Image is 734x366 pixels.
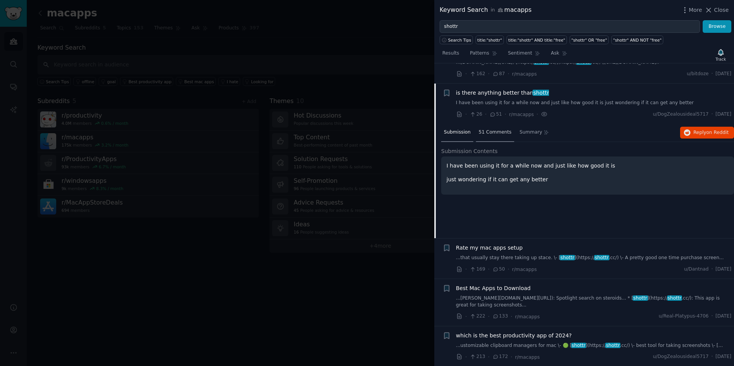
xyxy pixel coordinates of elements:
div: "shottr" OR "free" [571,37,607,43]
span: · [488,265,489,273]
p: just wondering if it can get any better [447,176,729,184]
span: [DATE] [716,111,731,118]
button: Track [713,47,729,63]
span: · [711,353,713,360]
div: Keyword Search macapps [440,5,532,15]
span: 213 [469,353,485,360]
span: 172 [492,353,508,360]
span: u/bitdoze [687,71,709,77]
a: Ask [548,47,570,63]
div: "shottr" AND NOT "free" [613,37,662,43]
span: r/macapps [509,112,534,117]
span: 133 [492,313,508,320]
span: · [508,70,509,78]
input: Try a keyword related to your business [440,20,700,33]
span: · [488,313,489,321]
span: Results [442,50,459,57]
span: u/DogZealousideal5717 [653,353,709,360]
span: r/macapps [515,314,540,319]
span: [DATE] [716,353,731,360]
span: 26 [469,111,482,118]
span: in [490,7,495,14]
span: Sentiment [508,50,532,57]
span: Patterns [470,50,489,57]
span: shottr [633,295,648,301]
span: 222 [469,313,485,320]
span: 169 [469,266,485,273]
span: · [536,110,538,118]
span: · [465,70,467,78]
span: 162 [469,71,485,77]
span: shottr [533,90,550,96]
span: r/macapps [515,355,540,360]
a: is there anything better thanshottr [456,89,549,97]
span: 51 [489,111,502,118]
span: Summary [520,129,542,136]
a: ...[PERSON_NAME][DOMAIN_NAME][URL]): Spotlight search on steroids... * [shottr](https://shottr.cc... [456,295,732,308]
button: Search Tips [440,35,473,44]
button: Browse [703,20,731,33]
span: · [465,313,467,321]
p: I have been using it for a while now and just like how good it is [447,162,729,170]
span: · [511,313,512,321]
span: More [689,6,702,14]
span: shottr [667,295,682,301]
a: Patterns [467,47,500,63]
span: · [505,110,506,118]
a: "shottr" AND NOT "free" [611,35,663,44]
button: Replyon Reddit [680,127,734,139]
span: · [465,110,467,118]
span: · [711,111,713,118]
button: Close [705,6,729,14]
a: Sentiment [505,47,543,63]
span: · [485,110,487,118]
span: shottr [571,343,586,348]
div: Track [716,56,726,62]
span: [DATE] [716,313,731,320]
span: shottr [605,343,620,348]
span: · [711,71,713,77]
span: on Reddit [706,130,729,135]
span: · [711,266,713,273]
span: 87 [492,71,505,77]
span: shottr [594,255,609,260]
span: Submission [444,129,471,136]
button: More [681,6,702,14]
span: u/Dantnad [684,266,708,273]
a: Results [440,47,462,63]
span: [DATE] [716,266,731,273]
span: Search Tips [448,37,471,43]
span: u/DogZealousideal5717 [653,111,709,118]
a: I have been using it for a while now and just like how good it is just wondering if it can get an... [456,100,732,106]
span: · [488,70,489,78]
div: title:"shottr" [477,37,502,43]
a: Best Mac Apps to Download [456,284,531,292]
span: is there anything better than [456,89,549,97]
a: "shottr" OR "free" [570,35,609,44]
a: title:"shottr" AND title:"free" [507,35,567,44]
span: · [465,265,467,273]
span: u/Real-Platypus-4706 [659,313,709,320]
span: 51 Comments [479,129,512,136]
span: Ask [551,50,559,57]
a: ...that usually stay there taking up stace. \- [shottr](https://shottr.cc/) \- A pretty good one ... [456,255,732,261]
span: · [711,313,713,320]
span: r/macapps [512,267,537,272]
span: · [465,353,467,361]
span: Reply [693,129,729,136]
a: Rate my mac apps setup [456,244,523,252]
span: · [488,353,489,361]
span: Submission Contents [441,147,498,155]
div: title:"shottr" AND title:"free" [508,37,565,43]
span: r/macapps [512,71,537,77]
span: shottr [560,255,575,260]
a: which is the best productivity app of 2024? [456,332,572,340]
span: · [511,353,512,361]
span: 50 [492,266,505,273]
a: ...ustomizable clipboard managers for mac \- 🟢 [shottr](https://shottr.cc/) \- best tool for taki... [456,342,732,349]
span: · [508,265,509,273]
